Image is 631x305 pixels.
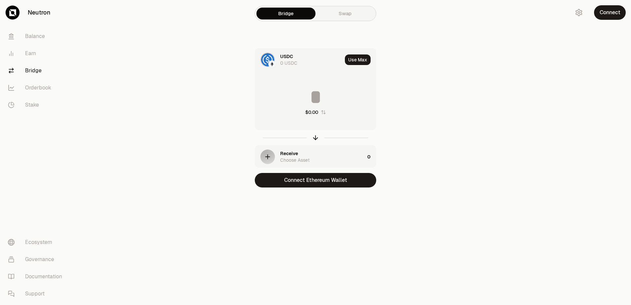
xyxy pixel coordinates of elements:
[3,28,71,45] a: Balance
[255,49,342,71] div: USDC LogoEthereum LogoUSDC0 USDC
[280,53,293,60] div: USDC
[280,60,297,66] div: 0 USDC
[280,150,298,157] div: Receive
[367,146,376,168] div: 0
[3,45,71,62] a: Earn
[280,157,310,163] div: Choose Asset
[305,109,326,116] button: $0.00
[269,61,275,67] img: Ethereum Logo
[3,234,71,251] a: Ecosystem
[3,62,71,79] a: Bridge
[3,268,71,285] a: Documentation
[315,8,375,19] a: Swap
[3,251,71,268] a: Governance
[261,53,274,66] img: USDC Logo
[256,8,315,19] a: Bridge
[3,285,71,302] a: Support
[255,146,365,168] div: ReceiveChoose Asset
[255,173,376,187] button: Connect Ethereum Wallet
[594,5,626,20] button: Connect
[305,109,318,116] div: $0.00
[255,146,376,168] button: ReceiveChoose Asset0
[3,79,71,96] a: Orderbook
[345,54,371,65] button: Use Max
[3,96,71,114] a: Stake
